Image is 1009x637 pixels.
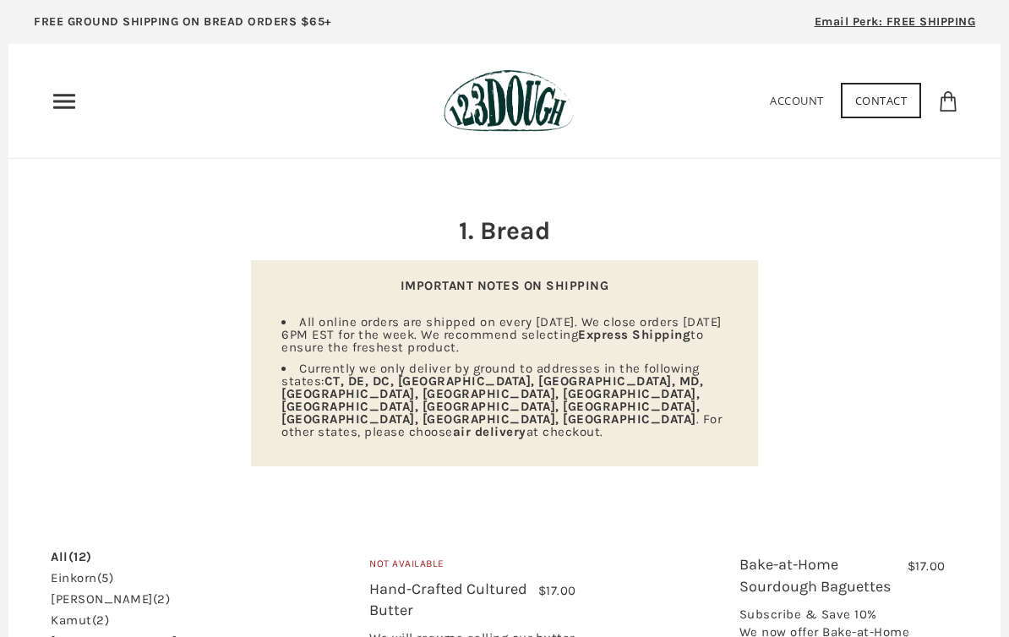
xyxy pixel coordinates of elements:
[538,583,576,598] span: $17.00
[251,213,758,248] h2: 1. Bread
[281,373,703,427] strong: CT, DE, DC, [GEOGRAPHIC_DATA], [GEOGRAPHIC_DATA], MD, [GEOGRAPHIC_DATA], [GEOGRAPHIC_DATA], [GEOG...
[369,556,575,579] div: Not Available
[908,558,946,574] span: $17.00
[841,83,922,118] a: Contact
[51,88,78,115] nav: Primary
[68,549,92,564] span: (12)
[51,551,92,563] a: All(12)
[97,570,114,585] span: (5)
[444,69,573,133] img: 123Dough Bakery
[815,14,976,29] span: Email Perk: FREE SHIPPING
[739,555,891,595] a: Bake-at-Home Sourdough Baguettes
[453,424,526,439] strong: air delivery
[281,314,722,355] span: All online orders are shipped on every [DATE]. We close orders [DATE] 6PM EST for the week. We re...
[51,593,170,606] a: [PERSON_NAME](2)
[92,612,110,628] span: (2)
[789,8,1001,44] a: Email Perk: FREE SHIPPING
[34,13,332,31] p: FREE GROUND SHIPPING ON BREAD ORDERS $65+
[153,591,171,607] span: (2)
[578,327,690,342] strong: Express Shipping
[8,8,357,44] a: FREE GROUND SHIPPING ON BREAD ORDERS $65+
[369,580,527,619] a: Hand-Crafted Cultured Butter
[51,572,113,585] a: einkorn(5)
[770,93,824,108] a: Account
[281,361,722,439] span: Currently we only deliver by ground to addresses in the following states: . For other states, ple...
[401,278,609,293] strong: IMPORTANT NOTES ON SHIPPING
[51,614,109,627] a: kamut(2)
